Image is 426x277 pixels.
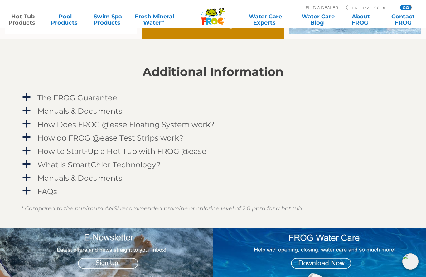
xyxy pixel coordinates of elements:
[387,13,420,26] a: ContactFROG
[22,106,31,115] span: a
[22,133,31,142] span: a
[22,119,31,129] span: a
[21,105,405,117] a: a Manuals & Documents
[37,187,57,196] h4: FAQs
[37,107,122,115] h4: Manuals & Documents
[37,174,122,182] h4: Manuals & Documents
[21,92,405,103] a: a The FROG Guarantee
[161,18,164,23] sup: ∞
[22,93,31,102] span: a
[6,13,39,26] a: Hot TubProducts
[22,173,31,182] span: a
[344,13,377,26] a: AboutFROG
[21,65,405,79] h2: Additional Information
[21,205,302,212] em: * Compared to the minimum ANSI recommended bromine or chlorine level of 2.0 ppm for a hot tub
[37,160,161,169] h4: What is SmartChlor Technology?
[49,13,82,26] a: PoolProducts
[306,5,338,10] p: Find A Dealer
[22,160,31,169] span: a
[21,146,405,157] a: a How to Start-Up a Hot Tub with FROG @ease
[37,147,206,155] h4: How to Start-Up a Hot Tub with FROG @ease
[37,93,117,102] h4: The FROG Guarantee
[37,120,215,129] h4: How Does FROG @ease Floating System work?
[21,172,405,184] a: a Manuals & Documents
[22,146,31,155] span: a
[302,13,335,26] a: Water CareBlog
[21,159,405,170] a: a What is SmartChlor Technology?
[37,134,183,142] h4: How do FROG @ease Test Strips work?
[21,186,405,197] a: a FAQs
[238,13,292,26] a: Water CareExperts
[21,132,405,144] a: a How do FROG @ease Test Strips work?
[91,13,124,26] a: Swim SpaProducts
[402,253,419,270] img: openIcon
[400,5,411,10] input: GO
[22,186,31,196] span: a
[21,119,405,130] a: a How Does FROG @ease Floating System work?
[351,5,393,10] input: Zip Code Form
[134,13,175,26] a: Fresh MineralWater∞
